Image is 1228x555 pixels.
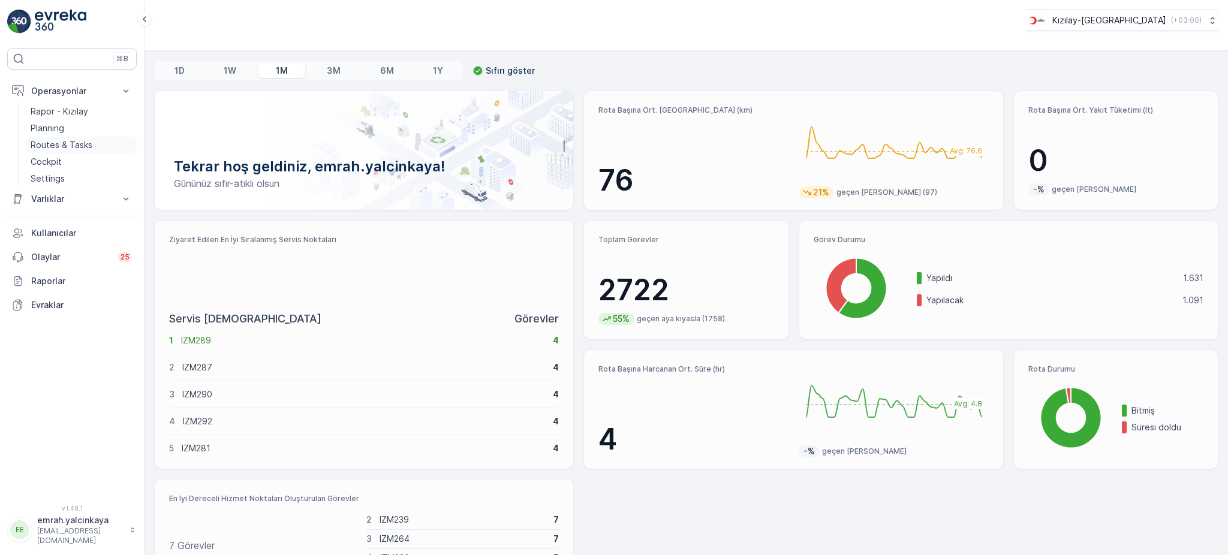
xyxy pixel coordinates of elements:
a: Kullanıcılar [7,221,137,245]
p: Varlıklar [31,193,113,205]
p: 55% [612,313,631,325]
p: Olaylar [31,251,111,263]
p: Rota Başına Ort. [GEOGRAPHIC_DATA] (km) [598,105,788,115]
p: geçen [PERSON_NAME] (97) [836,188,937,197]
p: geçen aya kıyasla (1758) [637,314,725,324]
p: Kızılay-[GEOGRAPHIC_DATA] [1052,14,1166,26]
p: 1.091 [1182,294,1203,306]
p: 4 [553,388,559,400]
p: Tekrar hoş geldiniz, emrah.yalcinkaya! [174,157,554,176]
p: Rota Durumu [1028,364,1203,374]
p: 2 [366,514,372,526]
p: 2 [169,361,174,373]
p: geçen [PERSON_NAME] [822,447,907,456]
p: Rapor - Kızılay [31,105,88,117]
p: 7 [553,514,559,526]
p: Raporlar [31,275,132,287]
a: Planning [26,120,137,137]
p: IZM289 [181,334,545,346]
p: IZM239 [380,514,546,526]
p: Bitmiş [1131,405,1203,417]
button: Varlıklar [7,187,137,211]
p: 25 [121,252,130,262]
p: IZM287 [182,361,545,373]
p: Yapılacak [926,294,1175,306]
a: Cockpit [26,153,137,170]
div: EE [10,520,29,539]
p: 0 [1028,143,1203,179]
button: Operasyonlar [7,79,137,103]
a: Evraklar [7,293,137,317]
a: Raporlar [7,269,137,293]
p: Routes & Tasks [31,139,92,151]
p: Yapıldı [926,272,1175,284]
span: v 1.48.1 [7,505,137,512]
p: ⌘B [116,54,128,64]
button: EEemrah.yalcinkaya[EMAIL_ADDRESS][DOMAIN_NAME] [7,514,137,545]
p: 5 [169,442,174,454]
p: Rota Başına Harcanan Ort. Süre (hr) [598,364,788,374]
p: IZM292 [183,415,545,427]
p: 4 [553,334,559,346]
p: Planning [31,122,64,134]
p: 3M [327,65,341,77]
p: Evraklar [31,299,132,311]
p: 7 [553,533,559,545]
p: Operasyonlar [31,85,113,97]
p: Settings [31,173,65,185]
p: 4 [553,415,559,427]
p: 2722 [598,272,773,308]
p: 4 [553,361,559,373]
p: ( +03:00 ) [1171,16,1202,25]
a: Olaylar25 [7,245,137,269]
p: Rota Başına Ort. Yakıt Tüketimi (lt) [1028,105,1203,115]
p: IZM281 [182,442,545,454]
p: Cockpit [31,156,62,168]
img: logo [7,10,31,34]
p: 6M [380,65,394,77]
p: Görev Durumu [814,235,1203,245]
a: Rapor - Kızılay [26,103,137,120]
p: En İyi Dereceli Hizmet Noktaları Oluşturulan Görevler [169,494,559,503]
p: Servis [DEMOGRAPHIC_DATA] [169,310,321,327]
button: Kızılay-[GEOGRAPHIC_DATA](+03:00) [1027,10,1218,31]
p: geçen [PERSON_NAME] [1052,185,1136,194]
p: IZM264 [380,533,546,545]
p: 1W [224,65,236,77]
p: -% [802,445,816,457]
p: 4 [598,421,788,457]
a: Routes & Tasks [26,137,137,153]
a: Settings [26,170,137,187]
p: 4 [553,442,559,454]
p: 1Y [433,65,443,77]
p: 1D [174,65,185,77]
p: Süresi doldu [1131,421,1203,433]
p: Toplam Görevler [598,235,773,245]
p: Kullanıcılar [31,227,132,239]
img: logo_light-DOdMpM7g.png [35,10,86,34]
p: 76 [598,162,788,198]
p: Sıfırı göster [486,65,535,77]
p: 1M [276,65,288,77]
p: 4 [169,415,175,427]
p: 1 [169,334,173,346]
p: -% [1032,183,1046,195]
p: 1.631 [1183,272,1203,284]
p: 3 [169,388,174,400]
p: 3 [366,533,372,545]
p: [EMAIL_ADDRESS][DOMAIN_NAME] [37,526,124,545]
p: IZM290 [182,388,545,400]
p: Görevler [514,310,559,327]
p: 7 Görevler [169,538,215,553]
p: 21% [812,186,830,198]
p: Ziyaret Edilen En İyi Sıralanmış Servis Noktaları [169,235,559,245]
p: emrah.yalcinkaya [37,514,124,526]
img: k%C4%B1z%C4%B1lay_jywRncg.png [1027,14,1048,27]
p: Gününüz sıfır-atıklı olsun [174,176,554,191]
